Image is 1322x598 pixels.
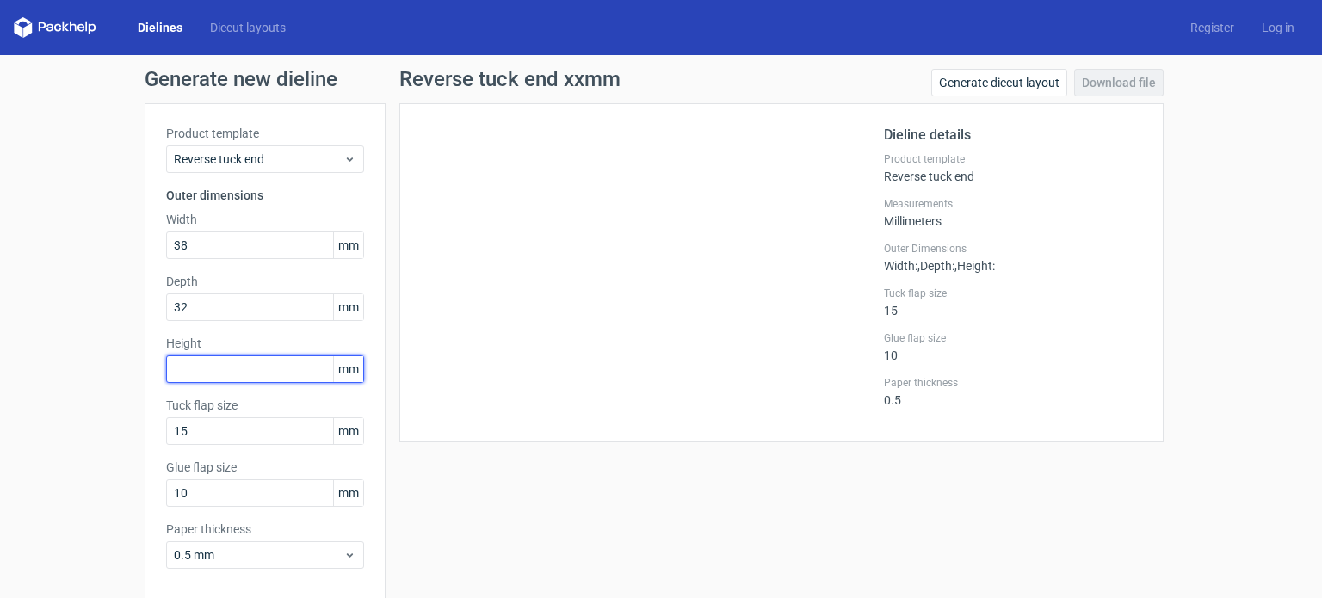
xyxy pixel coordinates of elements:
h1: Reverse tuck end xxmm [399,69,621,89]
a: Register [1177,19,1248,36]
label: Tuck flap size [884,287,1142,300]
span: mm [333,480,363,506]
label: Height [166,335,364,352]
span: , Depth : [917,259,954,273]
span: mm [333,418,363,444]
h2: Dieline details [884,125,1142,145]
h3: Outer dimensions [166,187,364,204]
label: Product template [166,125,364,142]
label: Outer Dimensions [884,242,1142,256]
label: Tuck flap size [166,397,364,414]
h1: Generate new dieline [145,69,1177,89]
span: 0.5 mm [174,546,343,564]
a: Diecut layouts [196,19,300,36]
label: Paper thickness [884,376,1142,390]
div: Millimeters [884,197,1142,228]
label: Paper thickness [166,521,364,538]
a: Dielines [124,19,196,36]
label: Glue flap size [166,459,364,476]
a: Generate diecut layout [931,69,1067,96]
div: 10 [884,331,1142,362]
label: Product template [884,152,1142,166]
label: Depth [166,273,364,290]
div: 15 [884,287,1142,317]
label: Measurements [884,197,1142,211]
label: Width [166,211,364,228]
span: mm [333,356,363,382]
label: Glue flap size [884,331,1142,345]
div: 0.5 [884,376,1142,407]
a: Log in [1248,19,1308,36]
span: mm [333,294,363,320]
span: mm [333,232,363,258]
span: Width : [884,259,917,273]
span: Reverse tuck end [174,151,343,168]
span: , Height : [954,259,995,273]
div: Reverse tuck end [884,152,1142,183]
